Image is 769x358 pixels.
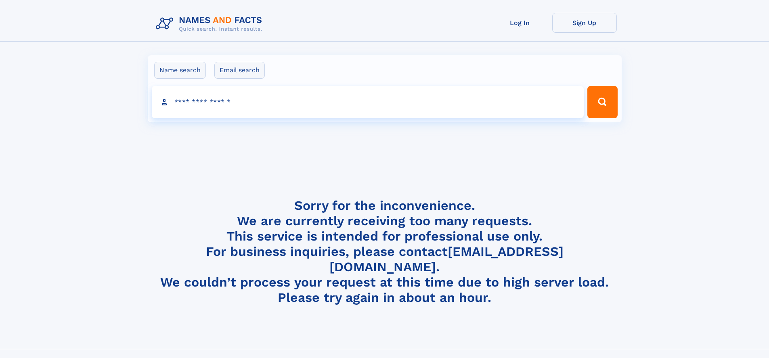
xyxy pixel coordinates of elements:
[552,13,617,33] a: Sign Up
[214,62,265,79] label: Email search
[329,244,564,274] a: [EMAIL_ADDRESS][DOMAIN_NAME]
[153,13,269,35] img: Logo Names and Facts
[488,13,552,33] a: Log In
[154,62,206,79] label: Name search
[152,86,584,118] input: search input
[587,86,617,118] button: Search Button
[153,198,617,306] h4: Sorry for the inconvenience. We are currently receiving too many requests. This service is intend...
